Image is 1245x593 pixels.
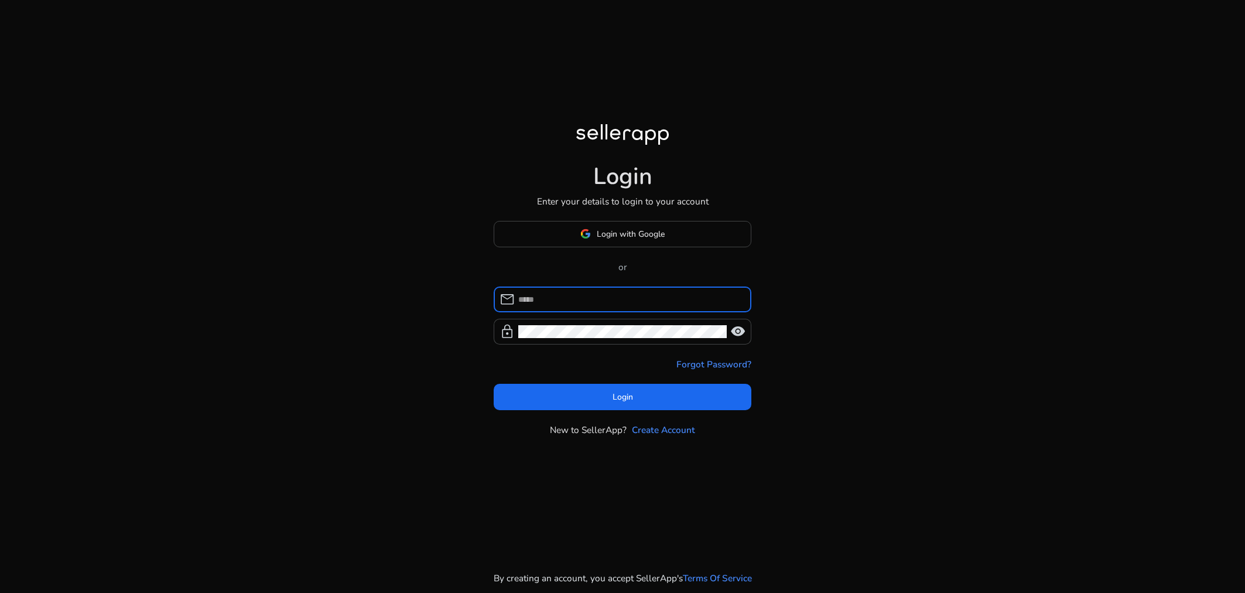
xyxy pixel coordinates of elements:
[500,324,515,339] span: lock
[537,195,709,208] p: Enter your details to login to your account
[500,292,515,307] span: mail
[580,229,591,239] img: google-logo.svg
[494,221,751,247] button: Login with Google
[593,163,652,191] h1: Login
[597,228,665,240] span: Login with Google
[550,423,627,437] p: New to SellerApp?
[494,260,751,274] p: or
[683,571,752,585] a: Terms Of Service
[676,357,751,371] a: Forgot Password?
[494,384,751,410] button: Login
[613,391,633,403] span: Login
[730,324,745,339] span: visibility
[632,423,695,437] a: Create Account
